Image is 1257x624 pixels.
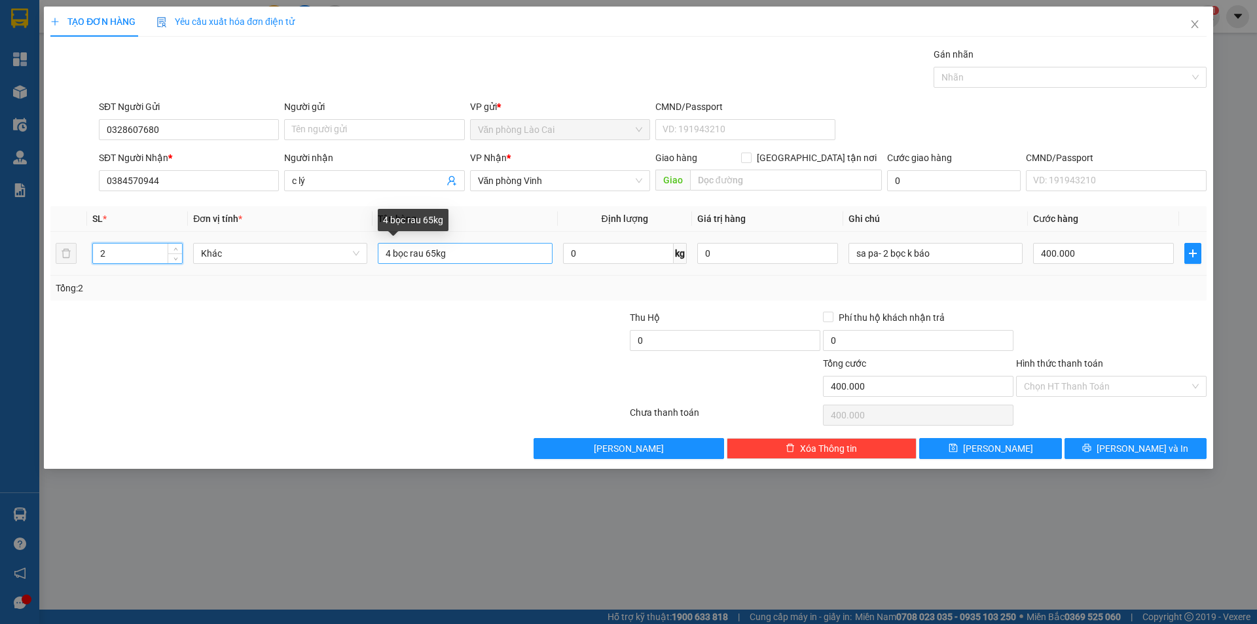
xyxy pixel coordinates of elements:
[919,438,1061,459] button: save[PERSON_NAME]
[690,170,882,191] input: Dọc đường
[168,253,182,263] span: Decrease Value
[594,441,664,456] span: [PERSON_NAME]
[786,443,795,454] span: delete
[378,209,448,231] div: 4 bọc rau 65kg
[56,281,485,295] div: Tổng: 2
[823,358,866,369] span: Tổng cước
[92,213,103,224] span: SL
[752,151,882,165] span: [GEOGRAPHIC_DATA] tận nơi
[934,49,974,60] label: Gán nhãn
[833,310,950,325] span: Phí thu hộ khách nhận trả
[655,153,697,163] span: Giao hàng
[172,255,179,263] span: down
[655,100,835,114] div: CMND/Passport
[1033,213,1078,224] span: Cước hàng
[602,213,648,224] span: Định lượng
[674,243,687,264] span: kg
[843,206,1028,232] th: Ghi chú
[848,243,1023,264] input: Ghi Chú
[56,243,77,264] button: delete
[284,100,464,114] div: Người gửi
[201,244,359,263] span: Khác
[1082,443,1091,454] span: printer
[99,100,279,114] div: SĐT Người Gửi
[284,151,464,165] div: Người nhận
[697,213,746,224] span: Giá trị hàng
[1185,248,1201,259] span: plus
[949,443,958,454] span: save
[727,438,917,459] button: deleteXóa Thông tin
[156,17,167,28] img: icon
[50,17,60,26] span: plus
[1190,19,1200,29] span: close
[697,243,838,264] input: 0
[887,170,1021,191] input: Cước giao hàng
[1026,151,1206,165] div: CMND/Passport
[470,153,507,163] span: VP Nhận
[378,243,552,264] input: VD: Bàn, Ghế
[800,441,857,456] span: Xóa Thông tin
[534,438,724,459] button: [PERSON_NAME]
[887,153,952,163] label: Cước giao hàng
[50,16,136,27] span: TẠO ĐƠN HÀNG
[1184,243,1201,264] button: plus
[478,171,642,191] span: Văn phòng Vinh
[99,151,279,165] div: SĐT Người Nhận
[193,213,242,224] span: Đơn vị tính
[655,170,690,191] span: Giao
[1097,441,1188,456] span: [PERSON_NAME] và In
[1016,358,1103,369] label: Hình thức thanh toán
[172,246,179,253] span: up
[156,16,295,27] span: Yêu cầu xuất hóa đơn điện tử
[1176,7,1213,43] button: Close
[478,120,642,139] span: Văn phòng Lào Cai
[168,244,182,253] span: Increase Value
[446,175,457,186] span: user-add
[470,100,650,114] div: VP gửi
[630,312,660,323] span: Thu Hộ
[628,405,822,428] div: Chưa thanh toán
[1065,438,1207,459] button: printer[PERSON_NAME] và In
[963,441,1033,456] span: [PERSON_NAME]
